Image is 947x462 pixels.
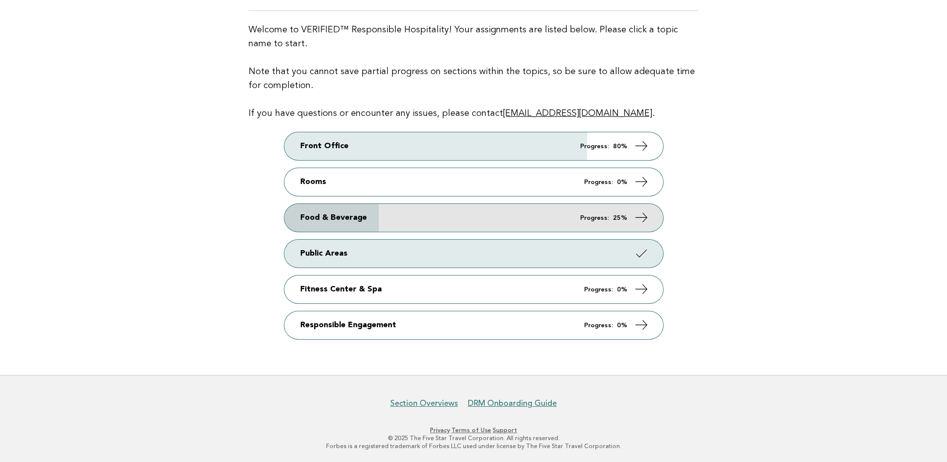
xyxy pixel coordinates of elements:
[584,322,613,329] em: Progress:
[284,204,663,232] a: Food & Beverage Progress: 25%
[617,322,627,329] strong: 0%
[613,215,627,221] strong: 25%
[170,426,778,434] p: · ·
[284,276,663,303] a: Fitness Center & Spa Progress: 0%
[284,240,663,268] a: Public Areas
[613,143,627,150] strong: 80%
[284,132,663,160] a: Front Office Progress: 80%
[617,179,627,185] strong: 0%
[580,215,609,221] em: Progress:
[170,434,778,442] p: © 2025 The Five Star Travel Corporation. All rights reserved.
[390,398,458,408] a: Section Overviews
[284,168,663,196] a: Rooms Progress: 0%
[584,286,613,293] em: Progress:
[170,442,778,450] p: Forbes is a registered trademark of Forbes LLC used under license by The Five Star Travel Corpora...
[584,179,613,185] em: Progress:
[430,427,450,434] a: Privacy
[468,398,557,408] a: DRM Onboarding Guide
[503,109,652,118] a: [EMAIL_ADDRESS][DOMAIN_NAME]
[493,427,517,434] a: Support
[617,286,627,293] strong: 0%
[580,143,609,150] em: Progress:
[249,23,698,120] p: Welcome to VERIFIED™ Responsible Hospitality! Your assignments are listed below. Please click a t...
[284,311,663,339] a: Responsible Engagement Progress: 0%
[451,427,491,434] a: Terms of Use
